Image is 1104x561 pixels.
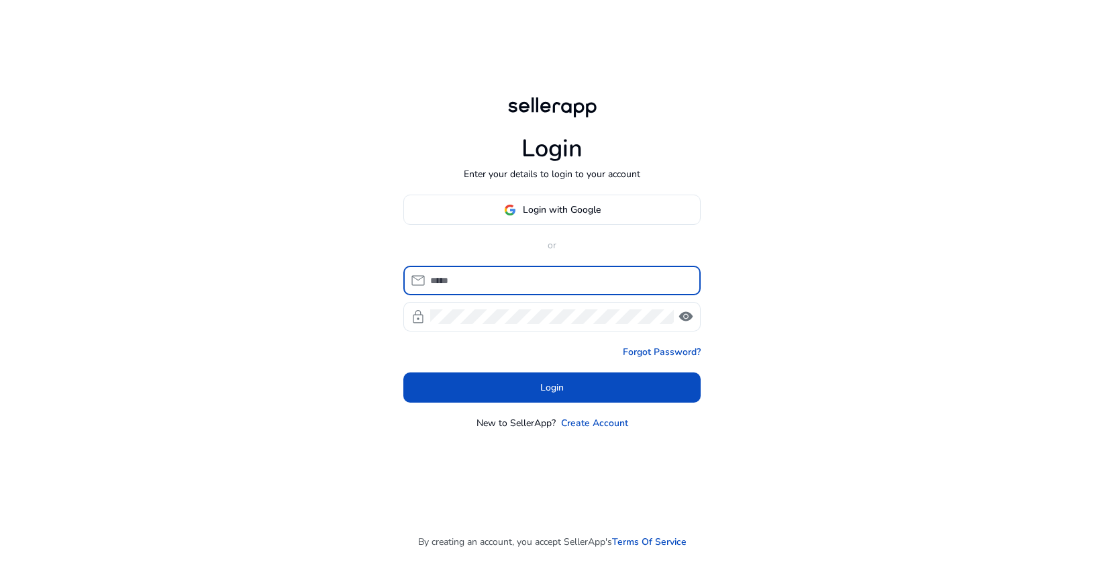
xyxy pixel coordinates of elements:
[612,535,687,549] a: Terms Of Service
[504,204,516,216] img: google-logo.svg
[523,203,601,217] span: Login with Google
[561,416,628,430] a: Create Account
[410,309,426,325] span: lock
[678,309,694,325] span: visibility
[623,345,701,359] a: Forgot Password?
[410,272,426,289] span: mail
[521,134,583,163] h1: Login
[403,195,701,225] button: Login with Google
[464,167,640,181] p: Enter your details to login to your account
[540,380,564,395] span: Login
[403,372,701,403] button: Login
[476,416,556,430] p: New to SellerApp?
[403,238,701,252] p: or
